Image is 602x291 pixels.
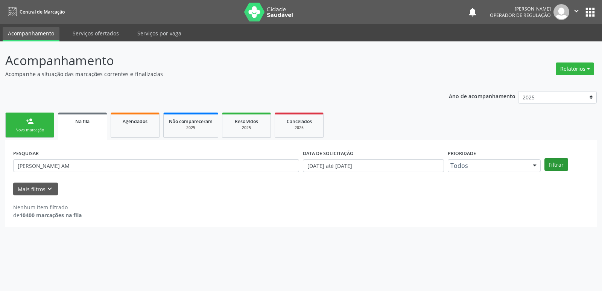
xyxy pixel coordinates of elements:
[169,125,213,131] div: 2025
[75,118,90,125] span: Na fila
[20,9,65,15] span: Central de Marcação
[13,203,82,211] div: Nenhum item filtrado
[569,4,584,20] button: 
[448,148,476,159] label: Prioridade
[287,118,312,125] span: Cancelados
[467,7,478,17] button: notifications
[13,148,39,159] label: PESQUISAR
[3,27,59,41] a: Acompanhamento
[13,211,82,219] div: de
[490,6,551,12] div: [PERSON_NAME]
[11,127,49,133] div: Nova marcação
[67,27,124,40] a: Serviços ofertados
[5,51,419,70] p: Acompanhamento
[450,162,525,169] span: Todos
[449,91,515,101] p: Ano de acompanhamento
[228,125,265,131] div: 2025
[13,159,299,172] input: Nome, CNS
[572,7,581,15] i: 
[169,118,213,125] span: Não compareceram
[132,27,187,40] a: Serviços por vaga
[280,125,318,131] div: 2025
[303,148,354,159] label: DATA DE SOLICITAÇÃO
[544,158,568,171] button: Filtrar
[26,117,34,125] div: person_add
[20,212,82,219] strong: 10400 marcações na fila
[584,6,597,19] button: apps
[13,183,58,196] button: Mais filtroskeyboard_arrow_down
[123,118,147,125] span: Agendados
[303,159,444,172] input: Selecione um intervalo
[5,6,65,18] a: Central de Marcação
[490,12,551,18] span: Operador de regulação
[556,62,594,75] button: Relatórios
[553,4,569,20] img: img
[235,118,258,125] span: Resolvidos
[5,70,419,78] p: Acompanhe a situação das marcações correntes e finalizadas
[46,185,54,193] i: keyboard_arrow_down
